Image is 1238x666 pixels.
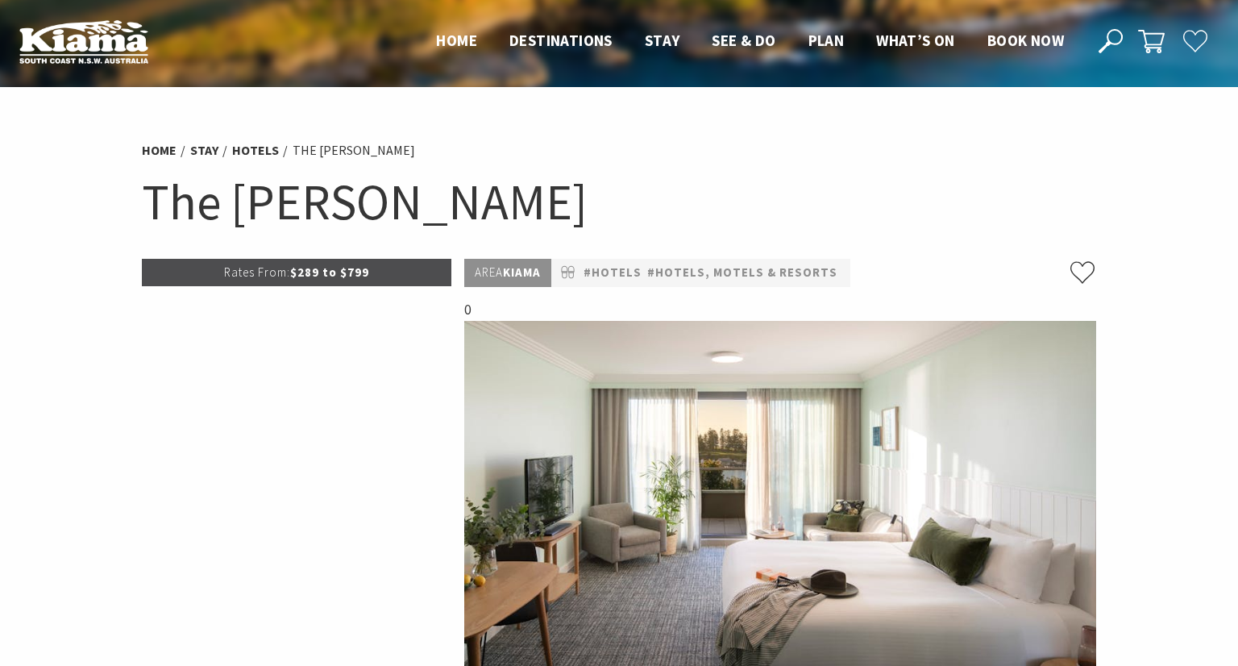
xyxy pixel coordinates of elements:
[987,31,1064,52] a: Book now
[712,31,775,52] a: See & Do
[987,31,1064,50] span: Book now
[420,28,1080,55] nav: Main Menu
[190,142,218,159] a: Stay
[645,31,680,52] a: Stay
[436,31,477,52] a: Home
[464,259,551,287] p: Kiama
[232,142,279,159] a: Hotels
[645,31,680,50] span: Stay
[293,140,415,161] li: The [PERSON_NAME]
[224,264,290,280] span: Rates From:
[876,31,955,50] span: What’s On
[142,259,451,286] p: $289 to $799
[142,142,177,159] a: Home
[19,19,148,64] img: Kiama Logo
[808,31,845,50] span: Plan
[509,31,613,50] span: Destinations
[712,31,775,50] span: See & Do
[876,31,955,52] a: What’s On
[475,264,503,280] span: Area
[509,31,613,52] a: Destinations
[584,263,642,283] a: #Hotels
[808,31,845,52] a: Plan
[142,169,1096,235] h1: The [PERSON_NAME]
[436,31,477,50] span: Home
[647,263,837,283] a: #Hotels, Motels & Resorts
